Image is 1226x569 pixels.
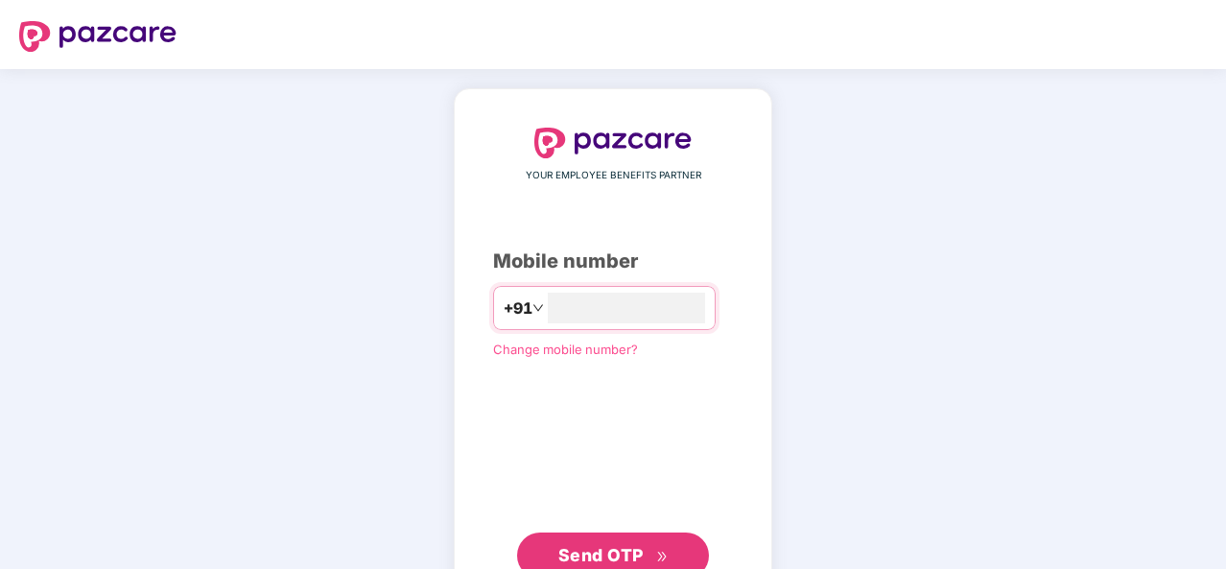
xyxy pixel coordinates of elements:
img: logo [534,128,692,158]
span: +91 [504,296,532,320]
div: Mobile number [493,247,733,276]
span: YOUR EMPLOYEE BENEFITS PARTNER [526,168,701,183]
a: Change mobile number? [493,342,638,357]
span: double-right [656,551,669,563]
span: Send OTP [558,545,644,565]
img: logo [19,21,177,52]
span: down [532,302,544,314]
